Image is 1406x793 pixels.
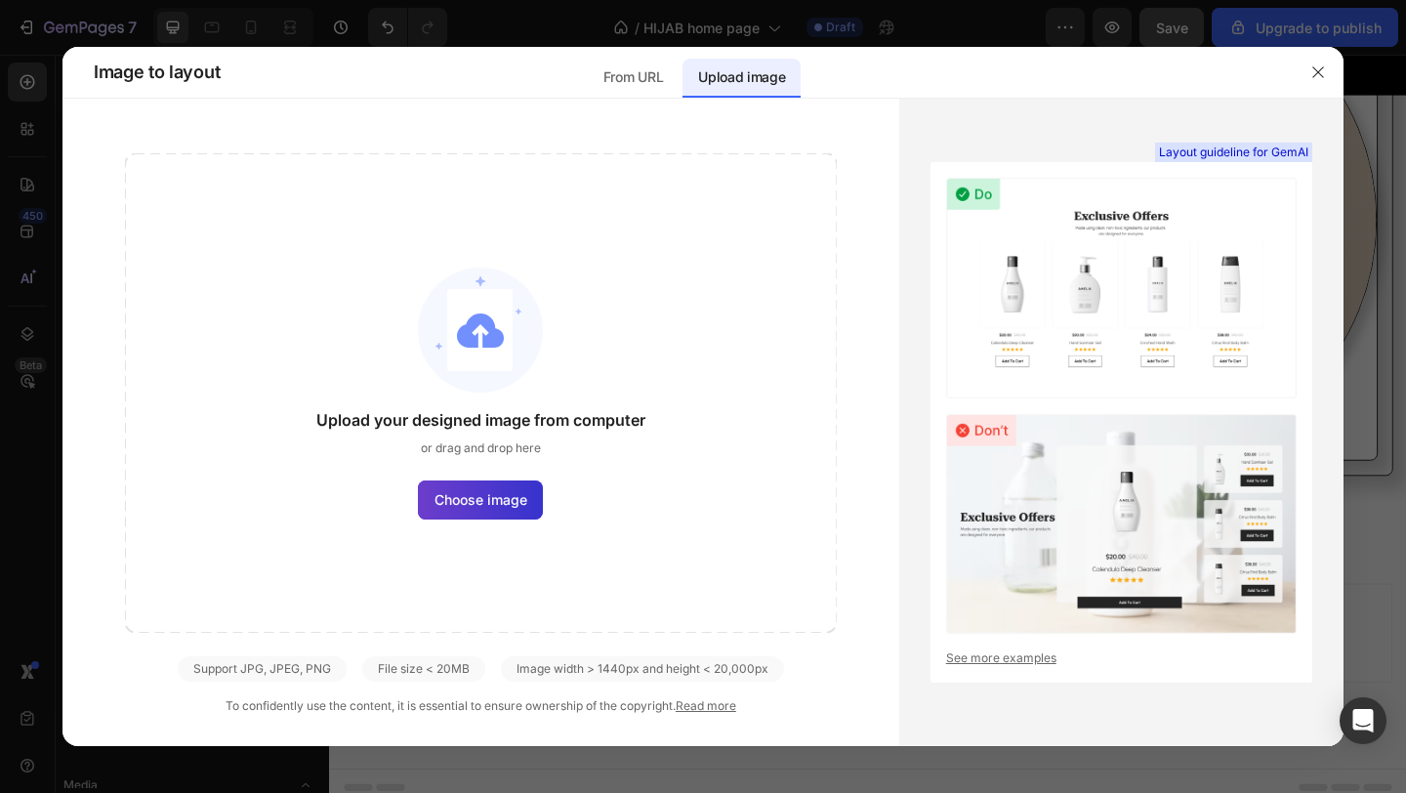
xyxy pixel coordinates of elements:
div: Add blank section [672,608,791,629]
h2: 500+ [490,12,520,32]
div: Generate layout [529,608,632,629]
div: Open Intercom Messenger [1340,697,1386,744]
h2: FREE Shipping in Orders Over 25€ [880,12,1081,32]
span: Add section [540,564,633,585]
a: Read more [676,698,736,713]
a: See more examples [946,649,1297,667]
div: File size < 20MB [362,656,485,682]
div: Support JPG, JPEG, PNG [178,656,347,682]
span: Choose image [434,489,527,510]
span: Upload your designed image from computer [316,408,645,432]
p: Upload image [698,65,785,89]
div: Image width > 1440px and height < 20,000px [501,656,784,682]
span: then drag & drop elements [657,633,803,650]
span: Layout guideline for GemAI [1159,144,1308,161]
div: To confidently use the content, it is essential to ensure ownership of the copyright. [125,697,837,715]
span: or drag and drop here [421,439,541,457]
span: from URL or image [526,633,631,650]
h2: The Hidden Foundation [31,36,555,183]
h2: 30 DAY FREE RETURNS [103,12,250,32]
span: Image to layout [94,61,220,84]
p: REVIEWS [604,14,664,30]
div: Choose templates [376,608,494,629]
a: Shop Now [462,297,555,325]
span: inspired by CRO experts [366,633,500,650]
p: Soft, secure, and breathable—designed to hold your style in place and your comfort close. [33,231,553,287]
p: From URL [603,65,663,89]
